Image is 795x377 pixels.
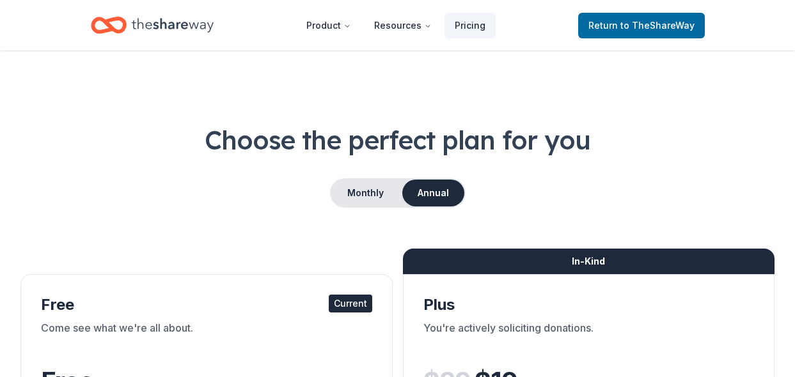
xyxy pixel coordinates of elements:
[296,13,361,38] button: Product
[445,13,496,38] a: Pricing
[423,295,755,315] div: Plus
[402,180,464,206] button: Annual
[41,320,372,356] div: Come see what we're all about.
[41,295,372,315] div: Free
[91,10,214,40] a: Home
[423,320,755,356] div: You're actively soliciting donations.
[620,20,695,31] span: to TheShareWay
[20,122,775,158] h1: Choose the perfect plan for you
[403,249,775,274] div: In-Kind
[329,295,372,312] div: Current
[296,10,496,40] nav: Main
[588,18,695,33] span: Return
[364,13,442,38] button: Resources
[578,13,705,38] a: Returnto TheShareWay
[331,180,400,206] button: Monthly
